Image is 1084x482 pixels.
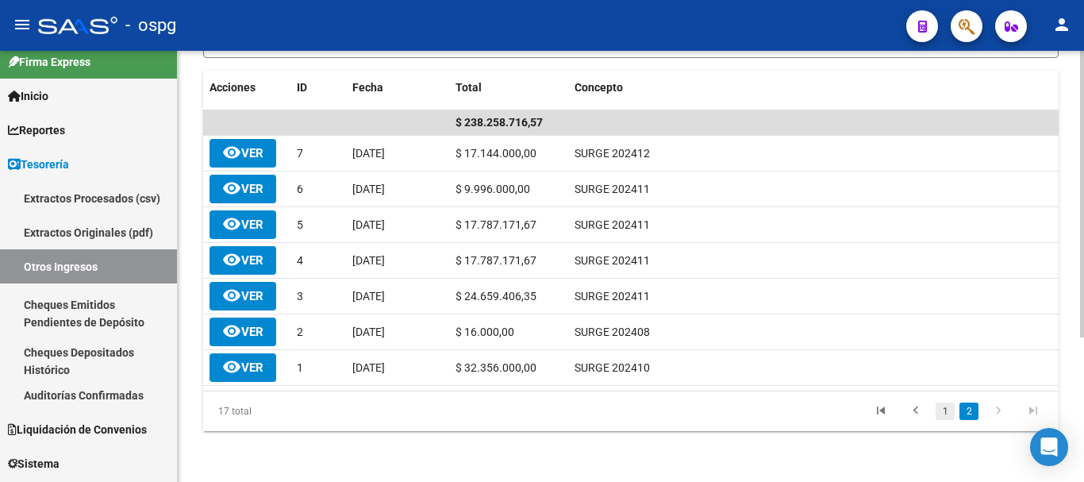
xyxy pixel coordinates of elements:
[222,361,263,375] span: Ver
[1030,428,1068,466] div: Open Intercom Messenger
[456,81,482,94] span: Total
[456,116,543,129] span: $ 238.258.716,57
[222,325,263,339] span: Ver
[575,361,650,374] span: SURGE 202410
[1052,15,1071,34] mat-icon: person
[449,71,568,105] datatable-header-cell: Total
[346,71,449,105] datatable-header-cell: Fecha
[297,183,303,195] span: 6
[352,81,383,94] span: Fecha
[209,139,276,168] button: Ver
[222,286,241,305] mat-icon: remove_red_eye
[209,175,276,203] button: Ver
[1018,403,1048,420] a: go to last page
[222,179,241,198] mat-icon: remove_red_eye
[352,183,385,195] span: [DATE]
[297,254,303,267] span: 4
[575,218,650,231] span: SURGE 202411
[352,254,385,267] span: [DATE]
[297,290,303,303] span: 3
[933,398,957,425] li: page 1
[352,290,385,303] span: [DATE]
[297,361,303,374] span: 1
[456,254,536,267] span: $ 17.787.171,67
[456,290,536,303] span: $ 24.659.406,35
[456,361,536,374] span: $ 32.356.000,00
[222,182,263,196] span: Ver
[222,143,241,162] mat-icon: remove_red_eye
[352,326,385,338] span: [DATE]
[222,218,263,232] span: Ver
[957,398,981,425] li: page 2
[297,218,303,231] span: 5
[297,326,303,338] span: 2
[936,403,955,420] a: 1
[983,403,1013,420] a: go to next page
[575,183,650,195] span: SURGE 202411
[209,81,256,94] span: Acciones
[297,81,307,94] span: ID
[575,254,650,267] span: SURGE 202411
[8,87,48,105] span: Inicio
[13,15,32,34] mat-icon: menu
[222,253,263,268] span: Ver
[209,282,276,310] button: Ver
[209,210,276,239] button: Ver
[222,357,241,376] mat-icon: remove_red_eye
[575,326,650,338] span: SURGE 202408
[575,290,650,303] span: SURGE 202411
[222,214,241,233] mat-icon: remove_red_eye
[959,403,978,420] a: 2
[568,71,1059,105] datatable-header-cell: Concepto
[297,147,303,160] span: 7
[222,146,263,160] span: Ver
[352,361,385,374] span: [DATE]
[456,218,536,231] span: $ 17.787.171,67
[8,156,69,173] span: Tesorería
[352,218,385,231] span: [DATE]
[209,246,276,275] button: Ver
[456,326,514,338] span: $ 16.000,00
[222,289,263,303] span: Ver
[222,250,241,269] mat-icon: remove_red_eye
[456,147,536,160] span: $ 17.144.000,00
[8,121,65,139] span: Reportes
[125,8,176,43] span: - ospg
[203,71,290,105] datatable-header-cell: Acciones
[209,318,276,346] button: Ver
[290,71,346,105] datatable-header-cell: ID
[901,403,931,420] a: go to previous page
[209,353,276,382] button: Ver
[866,403,896,420] a: go to first page
[222,322,241,341] mat-icon: remove_red_eye
[8,53,90,71] span: Firma Express
[8,455,60,472] span: Sistema
[575,81,623,94] span: Concepto
[203,391,371,431] div: 17 total
[352,147,385,160] span: [DATE]
[8,421,147,438] span: Liquidación de Convenios
[456,183,530,195] span: $ 9.996.000,00
[575,147,650,160] span: SURGE 202412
